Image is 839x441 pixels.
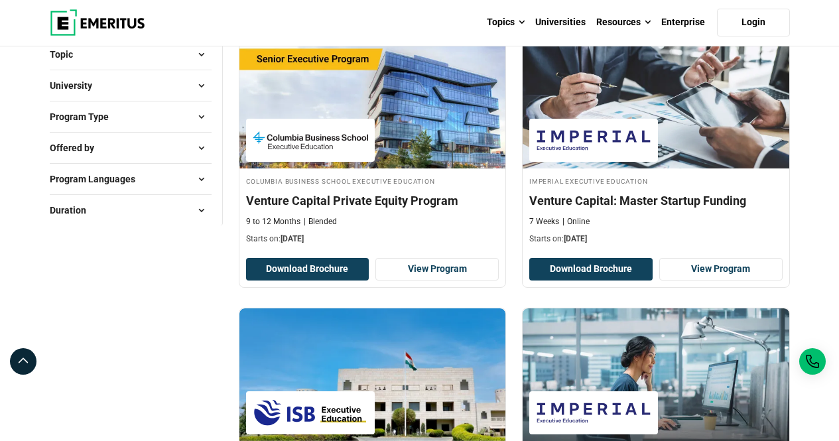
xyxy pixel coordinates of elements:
span: Topic [50,47,84,62]
a: Login [717,9,790,36]
img: Columbia Business School Executive Education [253,125,368,155]
h4: Imperial Executive Education [529,175,783,186]
a: View Program [659,258,783,281]
h4: Columbia Business School Executive Education [246,175,499,186]
button: Program Languages [50,169,212,189]
button: University [50,76,212,95]
span: Program Languages [50,172,146,186]
img: Imperial Executive Education [536,125,651,155]
span: University [50,78,103,93]
span: [DATE] [281,234,304,243]
button: Download Brochure [529,258,653,281]
span: Offered by [50,141,105,155]
button: Topic [50,44,212,64]
p: Online [562,216,590,227]
button: Duration [50,200,212,220]
img: Venture Capital and Private Equity Programme | Online Finance Course [239,308,506,441]
a: Finance Course by Imperial Executive Education - December 4, 2025 Imperial Executive Education Im... [523,36,789,252]
a: Finance Course by Columbia Business School Executive Education - December 11, 2025 Columbia Busin... [239,36,506,252]
button: Program Type [50,107,212,127]
h4: Venture Capital: Master Startup Funding [529,192,783,209]
span: Duration [50,203,97,218]
span: [DATE] [564,234,587,243]
p: Starts on: [246,233,499,245]
p: Starts on: [529,233,783,245]
a: View Program [375,258,499,281]
h4: Venture Capital Private Equity Program [246,192,499,209]
button: Download Brochure [246,258,369,281]
p: Blended [304,216,337,227]
img: Venture Capital: Master Startup Funding | Online Finance Course [523,36,789,168]
img: Venture Capital Private Equity Program | Online Finance Course [239,36,506,168]
img: ISB Executive Education [253,398,368,428]
img: Venture Capital and Private Equity: Investment Strategies | Online Finance Course [523,308,789,441]
p: 7 Weeks [529,216,559,227]
button: Offered by [50,138,212,158]
p: 9 to 12 Months [246,216,300,227]
img: Imperial Executive Education [536,398,651,428]
span: Program Type [50,109,119,124]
